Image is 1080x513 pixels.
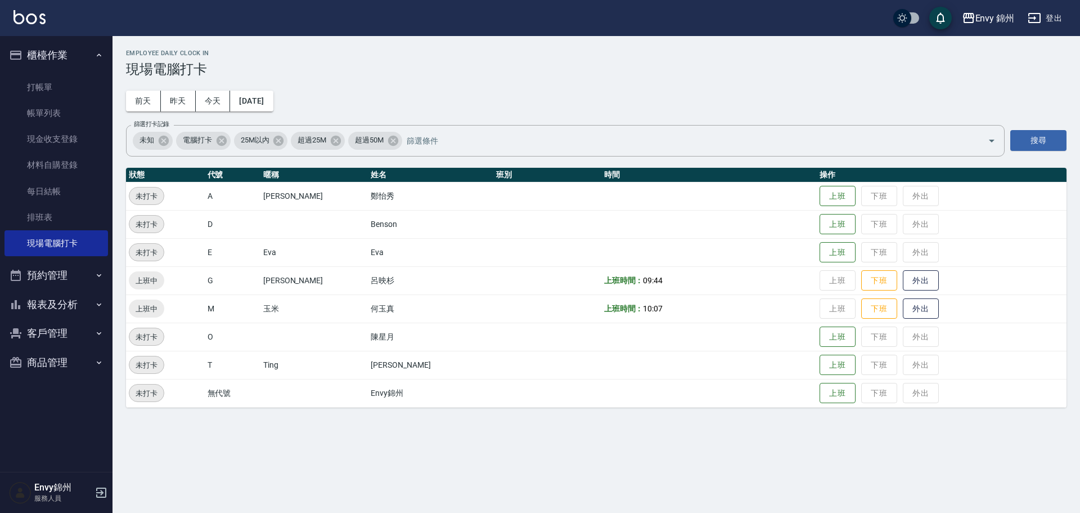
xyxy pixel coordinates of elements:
[604,276,643,285] b: 上班時間：
[291,132,345,150] div: 超過25M
[975,11,1015,25] div: Envy 錦州
[133,135,161,146] span: 未知
[493,168,601,182] th: 班別
[604,304,643,313] b: 上班時間：
[260,351,368,379] td: Ting
[260,182,368,210] td: [PERSON_NAME]
[205,323,260,351] td: O
[1023,8,1066,29] button: 登出
[205,266,260,295] td: G
[129,359,164,371] span: 未打卡
[4,179,108,204] a: 每日結帳
[260,295,368,323] td: 玉米
[4,74,108,100] a: 打帳單
[861,298,897,319] button: 下班
[34,482,92,493] h5: Envy錦州
[134,120,169,128] label: 篩選打卡記錄
[205,295,260,323] td: M
[205,168,260,182] th: 代號
[4,204,108,230] a: 排班表
[234,135,276,146] span: 25M以內
[4,261,108,290] button: 預約管理
[4,100,108,126] a: 帳單列表
[368,182,493,210] td: 鄭怡秀
[4,126,108,152] a: 現金收支登錄
[129,387,164,399] span: 未打卡
[368,210,493,238] td: Benson
[129,247,164,258] span: 未打卡
[129,218,164,230] span: 未打卡
[820,214,856,235] button: 上班
[230,91,273,111] button: [DATE]
[129,303,164,315] span: 上班中
[368,379,493,407] td: Envy錦州
[205,238,260,266] td: E
[205,182,260,210] td: A
[126,61,1066,77] h3: 現場電腦打卡
[205,351,260,379] td: T
[234,132,288,150] div: 25M以內
[4,348,108,377] button: 商品管理
[368,238,493,266] td: Eva
[903,270,939,291] button: 外出
[176,132,231,150] div: 電腦打卡
[129,275,164,287] span: 上班中
[196,91,231,111] button: 今天
[4,152,108,178] a: 材料自購登錄
[161,91,196,111] button: 昨天
[368,323,493,351] td: 陳星月
[205,379,260,407] td: 無代號
[205,210,260,238] td: D
[348,132,402,150] div: 超過50M
[903,298,939,319] button: 外出
[4,290,108,319] button: 報表及分析
[129,331,164,343] span: 未打卡
[260,168,368,182] th: 暱稱
[820,327,856,347] button: 上班
[820,186,856,207] button: 上班
[817,168,1066,182] th: 操作
[643,276,663,285] span: 09:44
[820,383,856,404] button: 上班
[260,266,368,295] td: [PERSON_NAME]
[368,168,493,182] th: 姓名
[260,238,368,266] td: Eva
[957,7,1019,30] button: Envy 錦州
[4,319,108,348] button: 客戶管理
[601,168,817,182] th: 時間
[34,493,92,503] p: 服務人員
[1010,130,1066,151] button: 搜尋
[643,304,663,313] span: 10:07
[133,132,173,150] div: 未知
[13,10,46,24] img: Logo
[126,91,161,111] button: 前天
[291,135,333,146] span: 超過25M
[4,41,108,70] button: 櫃檯作業
[4,230,108,256] a: 現場電腦打卡
[126,168,205,182] th: 狀態
[129,190,164,202] span: 未打卡
[126,50,1066,57] h2: Employee Daily Clock In
[929,7,952,29] button: save
[820,242,856,263] button: 上班
[404,131,968,150] input: 篩選條件
[368,295,493,323] td: 何玉真
[368,266,493,295] td: 呂映杉
[176,135,219,146] span: 電腦打卡
[348,135,390,146] span: 超過50M
[368,351,493,379] td: [PERSON_NAME]
[983,132,1001,150] button: Open
[861,270,897,291] button: 下班
[9,481,31,504] img: Person
[820,355,856,376] button: 上班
